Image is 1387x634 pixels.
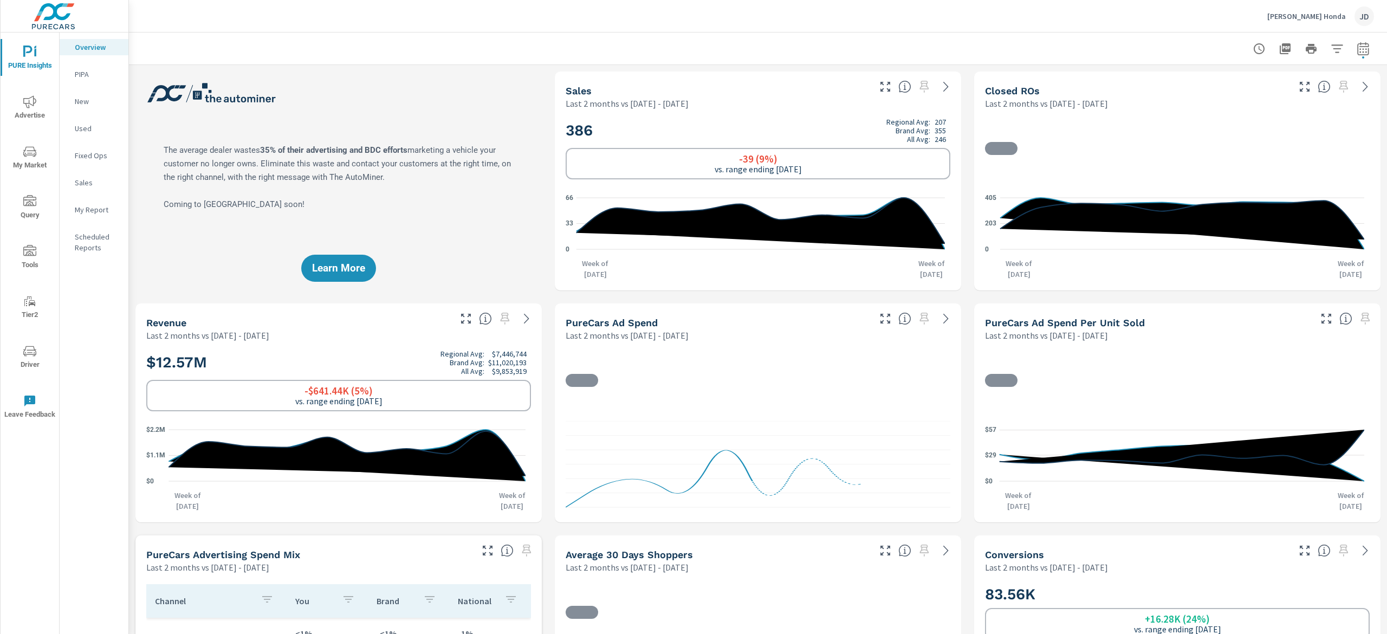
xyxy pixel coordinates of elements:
[1354,7,1374,26] div: JD
[1,33,59,431] div: nav menu
[440,350,484,358] p: Regional Avg:
[1357,542,1374,559] a: See more details in report
[937,310,955,327] a: See more details in report
[985,97,1108,110] p: Last 2 months vs [DATE] - [DATE]
[907,135,930,144] p: All Avg:
[492,367,527,376] p: $9,853,919
[60,229,128,256] div: Scheduled Reports
[1318,80,1331,93] span: Number of Repair Orders Closed by the selected dealership group over the selected time range. [So...
[898,544,911,557] span: A rolling 30 day total of daily Shoppers on the dealership website, averaged over the selected da...
[877,542,894,559] button: Make Fullscreen
[566,245,569,253] text: 0
[1267,11,1346,21] p: [PERSON_NAME] Honda
[566,561,689,574] p: Last 2 months vs [DATE] - [DATE]
[60,93,128,109] div: New
[479,312,492,325] span: Total sales revenue over the selected date range. [Source: This data is sourced from the dealer’s...
[493,490,531,512] p: Week of [DATE]
[457,310,475,327] button: Make Fullscreen
[146,350,531,376] h2: $12.57M
[935,126,946,135] p: 355
[75,96,120,107] p: New
[715,164,802,174] p: vs. range ending [DATE]
[566,194,573,202] text: 66
[1335,78,1352,95] span: Select a preset comparison range to save this widget
[985,219,996,227] text: 203
[4,195,56,222] span: Query
[4,245,56,271] span: Tools
[985,549,1044,560] h5: Conversions
[877,310,894,327] button: Make Fullscreen
[985,451,996,459] text: $29
[985,426,996,434] text: $57
[916,542,933,559] span: Select a preset comparison range to save this widget
[985,317,1145,328] h5: PureCars Ad Spend Per Unit Sold
[146,426,165,434] text: $2.2M
[886,118,930,126] p: Regional Avg:
[912,258,950,280] p: Week of [DATE]
[1335,542,1352,559] span: Select a preset comparison range to save this widget
[566,97,689,110] p: Last 2 months vs [DATE] - [DATE]
[1300,38,1322,60] button: Print Report
[518,310,535,327] a: See more details in report
[450,358,484,367] p: Brand Avg:
[479,542,496,559] button: Make Fullscreen
[4,95,56,122] span: Advertise
[896,126,930,135] p: Brand Avg:
[739,153,777,164] h6: -39 (9%)
[1134,624,1221,634] p: vs. range ending [DATE]
[1357,310,1374,327] span: Select a preset comparison range to save this widget
[877,78,894,95] button: Make Fullscreen
[937,542,955,559] a: See more details in report
[60,120,128,137] div: Used
[566,549,693,560] h5: Average 30 Days Shoppers
[75,42,120,53] p: Overview
[304,385,373,396] h6: -$641.44K (5%)
[75,231,120,253] p: Scheduled Reports
[295,396,383,406] p: vs. range ending [DATE]
[898,312,911,325] span: Total cost of media for all PureCars channels for the selected dealership group over the selected...
[146,329,269,342] p: Last 2 months vs [DATE] - [DATE]
[566,220,573,228] text: 33
[1339,312,1352,325] span: Average cost of advertising per each vehicle sold at the dealer over the selected date range. The...
[985,194,996,202] text: 405
[1274,38,1296,60] button: "Export Report to PDF"
[1326,38,1348,60] button: Apply Filters
[146,317,186,328] h5: Revenue
[985,585,1370,604] h2: 83.56K
[1000,490,1038,512] p: Week of [DATE]
[75,150,120,161] p: Fixed Ops
[4,295,56,321] span: Tier2
[312,263,365,273] span: Learn More
[1296,542,1313,559] button: Make Fullscreen
[155,596,252,606] p: Channel
[1352,38,1374,60] button: Select Date Range
[916,310,933,327] span: Select a preset comparison range to save this widget
[60,39,128,55] div: Overview
[4,46,56,72] span: PURE Insights
[501,544,514,557] span: This table looks at how you compare to the amount of budget you spend per channel as opposed to y...
[566,118,950,144] h2: 386
[492,350,527,358] p: $7,446,744
[146,452,165,460] text: $1.1M
[301,255,376,282] button: Learn More
[1000,258,1038,280] p: Week of [DATE]
[518,542,535,559] span: Select a preset comparison range to save this widget
[935,118,946,126] p: 207
[75,204,120,215] p: My Report
[146,549,300,560] h5: PureCars Advertising Spend Mix
[146,561,269,574] p: Last 2 months vs [DATE] - [DATE]
[60,174,128,191] div: Sales
[75,177,120,188] p: Sales
[935,135,946,144] p: 246
[75,123,120,134] p: Used
[898,80,911,93] span: Number of vehicles sold by the dealership over the selected date range. [Source: This data is sou...
[168,490,206,512] p: Week of [DATE]
[985,561,1108,574] p: Last 2 months vs [DATE] - [DATE]
[1145,613,1210,624] h6: +16.28K (24%)
[566,317,658,328] h5: PureCars Ad Spend
[4,345,56,371] span: Driver
[1332,490,1370,512] p: Week of [DATE]
[496,310,514,327] span: Select a preset comparison range to save this widget
[60,147,128,164] div: Fixed Ops
[566,85,592,96] h5: Sales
